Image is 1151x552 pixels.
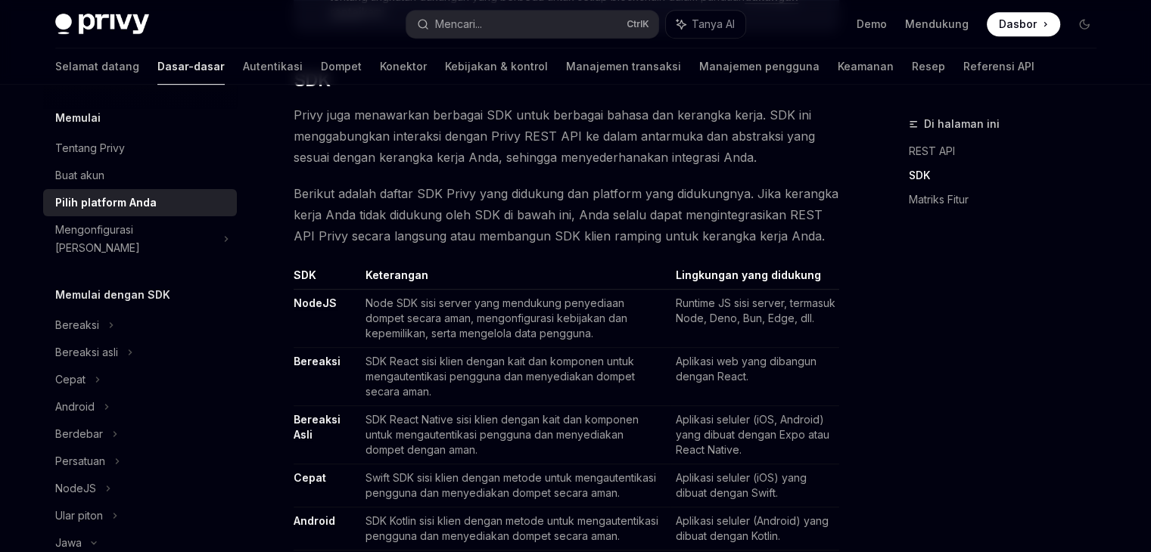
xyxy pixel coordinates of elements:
[699,60,820,73] font: Manajemen pengguna
[55,48,139,85] a: Selamat datang
[380,48,427,85] a: Konektor
[55,111,101,124] font: Memulai
[365,296,627,340] font: Node SDK sisi server yang mendukung penyediaan dompet secara aman, mengonfigurasi kebijakan dan k...
[55,400,95,413] font: Android
[909,193,969,206] font: Matriks Fitur
[321,60,362,73] font: Dompet
[55,196,157,209] font: Pilih platform Anda
[43,189,237,216] a: Pilih platform Anda
[963,48,1034,85] a: Referensi API
[243,60,303,73] font: Autentikasi
[909,139,1109,163] a: REST API
[55,454,105,467] font: Persatuan
[912,48,945,85] a: Resep
[676,268,821,281] font: Lingkungan yang didukung
[294,471,326,484] font: Cepat
[380,60,427,73] font: Konektor
[365,268,428,281] font: Keterangan
[55,346,118,358] font: Bereaksi asli
[909,188,1109,212] a: Matriks Fitur
[987,12,1060,36] a: Dasbor
[627,18,642,29] font: Ctrl
[294,107,815,165] font: Privy juga menawarkan berbagai SDK untuk berbagai bahasa dan kerangka kerja. SDK ini menggabungka...
[365,471,655,499] font: Swift SDK sisi klien dengan metode untuk mengautentikasi pengguna dan menyediakan dompet secara a...
[55,373,86,386] font: Cepat
[365,514,658,542] font: SDK Kotlin sisi klien dengan metode untuk mengautentikasi pengguna dan menyediakan dompet secara ...
[321,48,362,85] a: Dompet
[294,413,341,441] font: Bereaksi Asli
[55,141,125,154] font: Tentang Privy
[642,18,649,29] font: K
[857,17,887,32] a: Demo
[445,60,548,73] font: Kebijakan & kontrol
[676,296,835,324] font: Runtime JS sisi server, termasuk Node, Deno, Bun, Edge, dll.
[435,17,482,30] font: Mencari...
[566,60,681,73] font: Manajemen transaksi
[692,17,735,30] font: Tanya AI
[55,60,139,73] font: Selamat datang
[55,482,96,495] font: NodeJS
[294,413,341,442] a: Bereaksi Asli
[445,48,548,85] a: Kebijakan & kontrol
[55,288,170,301] font: Memulai dengan SDK
[55,536,82,549] font: Jawa
[55,318,99,331] font: Bereaksi
[365,413,638,456] font: SDK React Native sisi klien dengan kait dan komponen untuk mengautentikasi pengguna dan menyediak...
[55,509,103,522] font: Ular piton
[838,60,894,73] font: Keamanan
[294,355,341,367] font: Bereaksi
[963,60,1034,73] font: Referensi API
[294,514,335,528] a: Android
[294,268,316,281] font: SDK
[909,169,930,181] font: SDK
[55,427,103,440] font: Berdebar
[666,11,745,38] button: Tanya AI
[676,413,829,456] font: Aplikasi seluler (iOS, Android) yang dibuat dengan Expo atau React Native.
[365,355,634,398] font: SDK React sisi klien dengan kait dan komponen untuk mengautentikasi pengguna dan menyediakan domp...
[294,355,341,368] a: Bereaksi
[1072,12,1097,36] button: Beralih ke mode gelap
[55,223,140,254] font: Mengonfigurasi [PERSON_NAME]
[912,60,945,73] font: Resep
[676,471,807,499] font: Aplikasi seluler (iOS) yang dibuat dengan Swift.
[406,11,658,38] button: Mencari...CtrlK
[999,17,1037,30] font: Dasbor
[294,296,337,310] a: NodeJS
[43,162,237,189] a: Buat akun
[699,48,820,85] a: Manajemen pengguna
[905,17,969,32] a: Mendukung
[55,14,149,35] img: logo gelap
[294,471,326,485] a: Cepat
[838,48,894,85] a: Keamanan
[157,60,225,73] font: Dasar-dasar
[243,48,303,85] a: Autentikasi
[676,355,817,383] font: Aplikasi web yang dibangun dengan React.
[43,135,237,162] a: Tentang Privy
[157,48,225,85] a: Dasar-dasar
[55,169,104,181] font: Buat akun
[857,17,887,30] font: Demo
[924,117,1000,130] font: Di halaman ini
[909,163,1109,188] a: SDK
[294,186,838,243] font: Berikut adalah daftar SDK Privy yang didukung dan platform yang didukungnya. Jika kerangka kerja ...
[294,514,335,527] font: Android
[909,144,955,157] font: REST API
[566,48,681,85] a: Manajemen transaksi
[905,17,969,30] font: Mendukung
[676,514,829,542] font: Aplikasi seluler (Android) yang dibuat dengan Kotlin.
